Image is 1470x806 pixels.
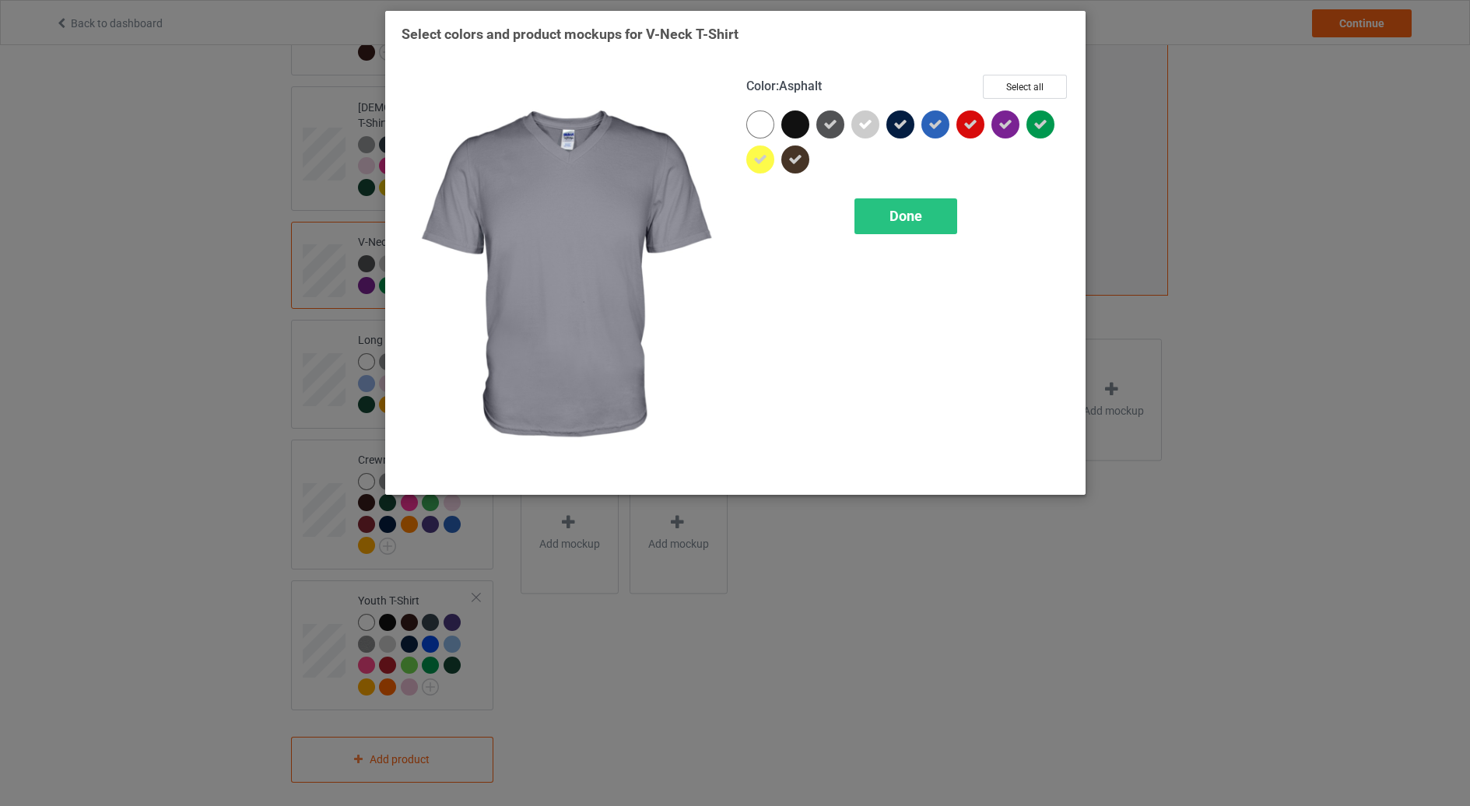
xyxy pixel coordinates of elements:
span: Done [889,208,922,224]
span: Color [746,79,776,93]
span: Asphalt [779,79,822,93]
span: Select colors and product mockups for V-Neck T-Shirt [402,26,739,42]
button: Select all [983,75,1067,99]
h4: : [746,79,822,95]
img: regular.jpg [402,75,724,478]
